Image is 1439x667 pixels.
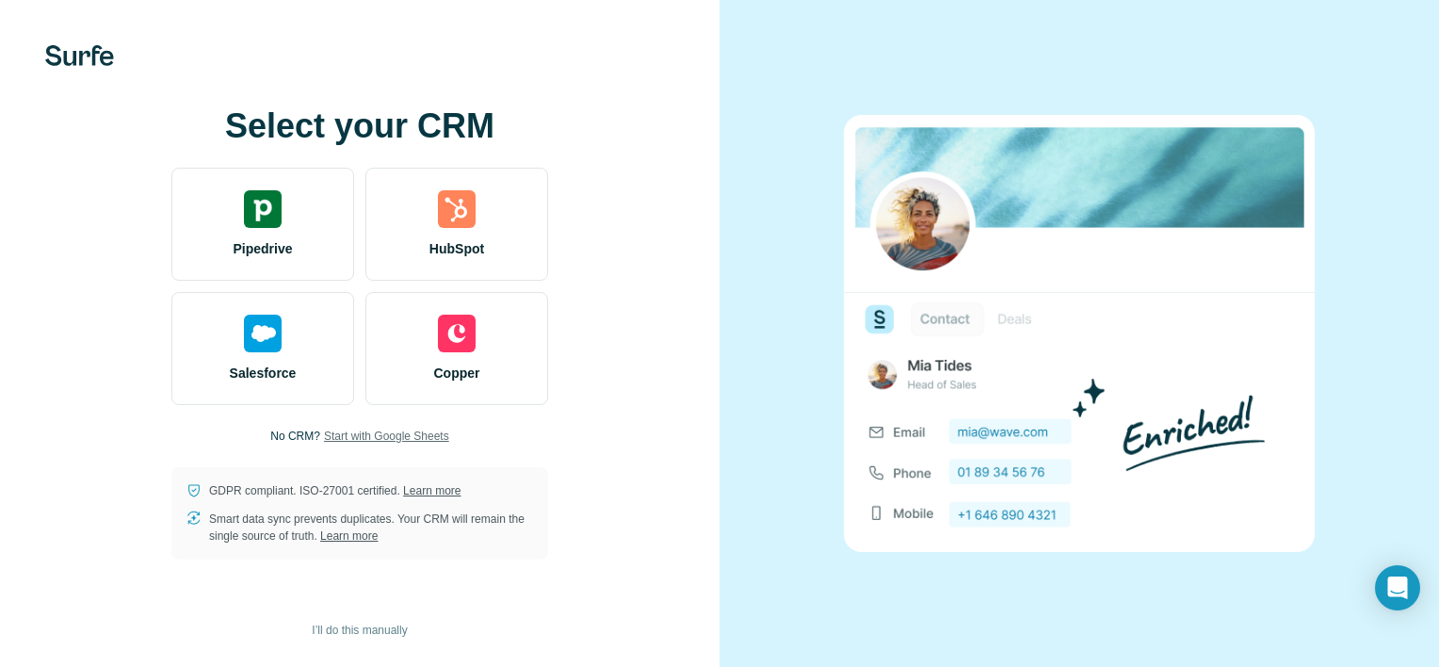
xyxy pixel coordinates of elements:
[844,115,1315,551] img: none image
[320,529,378,543] a: Learn more
[1375,565,1420,610] div: Open Intercom Messenger
[171,107,548,145] h1: Select your CRM
[299,616,420,644] button: I’ll do this manually
[45,45,114,66] img: Surfe's logo
[244,190,282,228] img: pipedrive's logo
[209,482,461,499] p: GDPR compliant. ISO-27001 certified.
[233,239,292,258] span: Pipedrive
[270,428,320,445] p: No CRM?
[230,364,297,382] span: Salesforce
[244,315,282,352] img: salesforce's logo
[438,315,476,352] img: copper's logo
[434,364,480,382] span: Copper
[312,622,407,639] span: I’ll do this manually
[429,239,484,258] span: HubSpot
[438,190,476,228] img: hubspot's logo
[403,484,461,497] a: Learn more
[209,511,533,545] p: Smart data sync prevents duplicates. Your CRM will remain the single source of truth.
[324,428,449,445] button: Start with Google Sheets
